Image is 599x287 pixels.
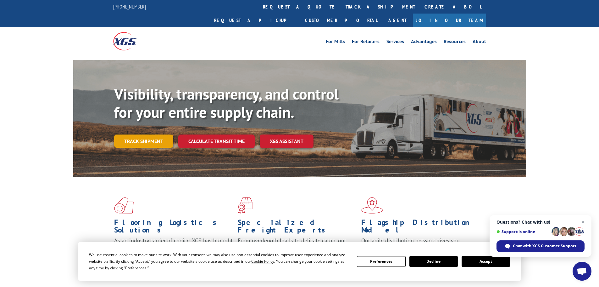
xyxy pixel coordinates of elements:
p: From overlength loads to delicate cargo, our experienced staff knows the best way to move your fr... [238,237,357,265]
img: xgs-icon-focused-on-flooring-red [238,197,252,214]
div: Cookie Consent Prompt [78,242,521,281]
a: Calculate transit time [178,135,255,148]
span: Cookie Policy [251,259,274,264]
img: xgs-icon-flagship-distribution-model-red [361,197,383,214]
span: Questions? Chat with us! [496,220,585,225]
span: Chat with XGS Customer Support [513,243,576,249]
span: Preferences [125,265,147,271]
img: xgs-icon-total-supply-chain-intelligence-red [114,197,134,214]
h1: Flagship Distribution Model [361,219,480,237]
button: Accept [462,256,510,267]
span: Our agile distribution network gives you nationwide inventory management on demand. [361,237,477,252]
div: We use essential cookies to make our site work. With your consent, we may also use non-essential ... [89,251,349,271]
a: Track shipment [114,135,173,148]
a: [PHONE_NUMBER] [113,3,146,10]
a: Advantages [411,39,437,46]
span: Close chat [579,218,587,226]
h1: Specialized Freight Experts [238,219,357,237]
a: About [473,39,486,46]
a: Join Our Team [413,14,486,27]
a: Agent [382,14,413,27]
div: Open chat [573,262,591,281]
span: Support is online [496,229,549,234]
div: Chat with XGS Customer Support [496,240,585,252]
button: Decline [409,256,458,267]
a: Customer Portal [300,14,382,27]
b: Visibility, transparency, and control for your entire supply chain. [114,84,339,122]
a: For Retailers [352,39,380,46]
a: Request a pickup [209,14,300,27]
span: As an industry carrier of choice, XGS has brought innovation and dedication to flooring logistics... [114,237,233,259]
h1: Flooring Logistics Solutions [114,219,233,237]
a: For Mills [326,39,345,46]
a: XGS ASSISTANT [260,135,313,148]
button: Preferences [357,256,405,267]
a: Services [386,39,404,46]
a: Resources [444,39,466,46]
